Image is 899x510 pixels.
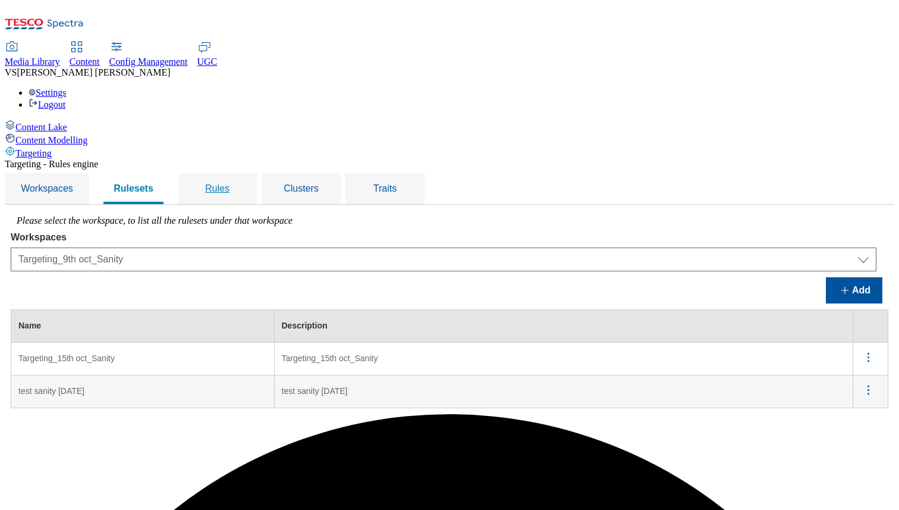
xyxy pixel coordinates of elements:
a: Config Management [109,42,188,67]
a: Content Lake [5,120,894,133]
th: Description [274,310,853,343]
a: Content Modelling [5,133,894,146]
span: Clusters [284,183,319,193]
span: Rules [205,183,230,193]
button: Add [826,277,882,304]
label: Please select the workspace, to list all the rulesets under that workspace [17,215,293,226]
a: Targeting [5,146,894,159]
a: UGC [197,42,218,67]
td: Targeting_15th oct_Sanity [11,343,275,376]
td: Targeting_15th oct_Sanity [274,343,853,376]
svg: menus [861,350,876,365]
span: Workspaces [21,183,73,193]
td: test sanity [DATE] [11,376,275,408]
td: test sanity [DATE] [274,376,853,408]
span: [PERSON_NAME] [PERSON_NAME] [17,67,170,77]
a: Media Library [5,42,60,67]
span: Targeting [15,148,52,158]
th: Name [11,310,275,343]
a: Content [70,42,100,67]
span: UGC [197,57,218,67]
span: Traits [373,183,397,193]
div: Targeting - Rules engine [5,159,894,170]
a: Logout [29,99,65,109]
a: Settings [29,87,67,98]
span: Media Library [5,57,60,67]
span: VS [5,67,17,77]
span: Rulesets [114,183,153,193]
span: Content Lake [15,122,67,132]
label: Workspaces [11,232,876,243]
span: Content [70,57,100,67]
span: Config Management [109,57,188,67]
span: Content Modelling [15,135,87,145]
svg: menus [861,383,876,398]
